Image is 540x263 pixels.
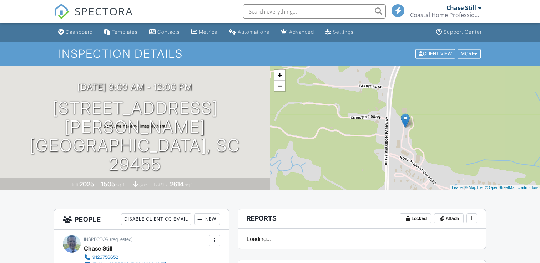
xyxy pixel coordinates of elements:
[11,99,259,174] h1: [STREET_ADDRESS] [PERSON_NAME][GEOGRAPHIC_DATA], SC 29455
[465,185,484,190] a: © MapTiler
[139,182,147,187] span: slab
[75,4,133,19] span: SPECTORA
[66,29,93,35] div: Dashboard
[101,26,141,39] a: Templates
[79,180,94,188] div: 2025
[84,243,112,254] div: Chase Still
[415,51,457,56] a: Client View
[243,4,386,19] input: Search everything...
[110,237,133,242] span: (requested)
[121,213,191,225] div: Disable Client CC Email
[77,82,192,92] h3: [DATE] 9:00 am - 12:00 pm
[157,29,180,35] div: Contacts
[84,254,166,261] a: 9126756652
[450,185,540,191] div: |
[410,11,481,19] div: Coastal Home Professionals LLC
[458,49,481,58] div: More
[54,4,70,19] img: The Best Home Inspection Software - Spectora
[415,49,455,58] div: Client View
[54,10,133,25] a: SPECTORA
[199,29,217,35] div: Metrics
[444,29,482,35] div: Support Center
[92,254,118,260] div: 9126756652
[146,26,183,39] a: Contacts
[485,185,538,190] a: © OpenStreetMap contributors
[55,26,96,39] a: Dashboard
[112,29,138,35] div: Templates
[323,26,357,39] a: Settings
[274,81,285,91] a: Zoom out
[194,213,220,225] div: New
[154,182,169,187] span: Lot Size
[433,26,485,39] a: Support Center
[54,209,228,230] h3: People
[84,237,108,242] span: Inspector
[70,182,78,187] span: Built
[446,4,476,11] div: Chase Still
[185,182,194,187] span: sq.ft.
[188,26,220,39] a: Metrics
[289,29,314,35] div: Advanced
[278,26,317,39] a: Advanced
[116,182,126,187] span: sq. ft.
[59,47,481,60] h1: Inspection Details
[226,26,272,39] a: Automations (Basic)
[274,70,285,81] a: Zoom in
[170,180,184,188] div: 2614
[333,29,354,35] div: Settings
[101,180,115,188] div: 1505
[238,29,269,35] div: Automations
[452,185,464,190] a: Leaflet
